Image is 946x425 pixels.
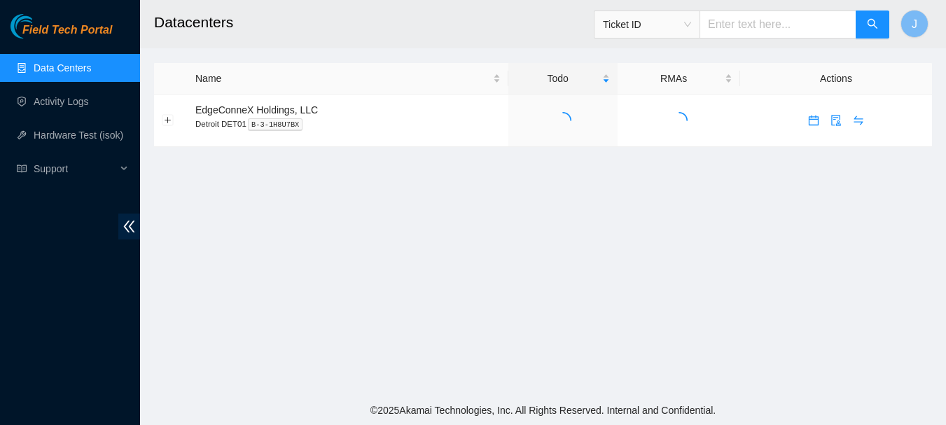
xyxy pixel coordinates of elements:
span: audit [826,115,847,126]
p: Detroit DET01 [195,118,501,130]
button: calendar [802,109,825,132]
span: Support [34,155,116,183]
span: Ticket ID [603,14,691,35]
button: swap [847,109,870,132]
a: Activity Logs [34,96,89,107]
a: Akamai TechnologiesField Tech Portal [11,25,112,43]
th: Actions [740,63,932,95]
a: Data Centers [34,62,91,74]
button: J [900,10,928,38]
span: loading [669,111,688,130]
span: read [17,164,27,174]
button: audit [825,109,847,132]
span: loading [554,111,572,130]
span: J [912,15,917,33]
span: swap [848,115,869,126]
span: Field Tech Portal [22,24,112,37]
span: calendar [803,115,824,126]
footer: © 2025 Akamai Technologies, Inc. All Rights Reserved. Internal and Confidential. [140,396,946,425]
a: audit [825,115,847,126]
span: double-left [118,214,140,239]
a: Hardware Test (isok) [34,130,123,141]
button: search [856,11,889,39]
span: search [867,18,878,32]
input: Enter text here... [700,11,856,39]
img: Akamai Technologies [11,14,71,39]
a: swap [847,115,870,126]
button: Expand row [162,115,174,126]
kbd: B-3-1H8U7BX [248,118,303,131]
a: calendar [802,115,825,126]
span: EdgeConneX Holdings, LLC [195,104,318,116]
